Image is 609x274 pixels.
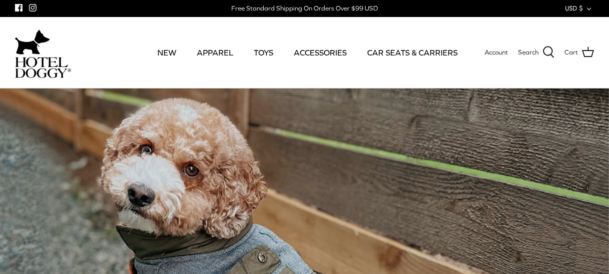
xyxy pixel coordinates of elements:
a: CAR SEATS & CARRIERS [358,35,467,69]
img: hoteldoggycom [15,57,71,78]
a: Cart [565,46,594,59]
div: Free Standard Shipping On Orders Over $99 USD [231,4,378,13]
a: ACCESSORIES [285,35,356,69]
div: Primary navigation [148,35,458,69]
span: Account [485,48,508,56]
a: TOYS [245,35,282,69]
a: NEW [148,35,185,69]
img: dog-icon.svg [15,27,50,57]
a: Search [518,46,555,59]
a: Free Standard Shipping On Orders Over $99 USD [231,1,378,16]
a: Facebook [15,4,22,11]
a: Instagram [29,4,36,11]
a: Account [485,47,508,58]
span: Cart [565,47,578,58]
a: hoteldoggycom [15,27,71,78]
a: APPAREL [188,35,242,69]
span: Search [518,47,539,58]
